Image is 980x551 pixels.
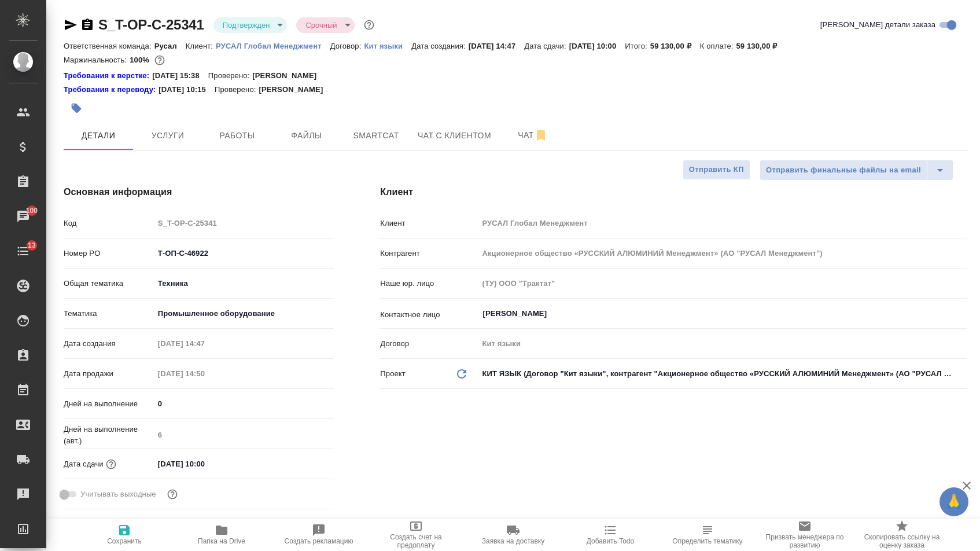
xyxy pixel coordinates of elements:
input: Пустое поле [478,215,967,232]
span: Добавить Todo [587,537,634,545]
p: [DATE] 15:38 [152,70,208,82]
p: 100% [130,56,152,64]
div: Нажми, чтобы открыть папку с инструкцией [64,84,159,95]
input: ✎ Введи что-нибудь [154,245,334,262]
span: Скопировать ссылку на оценку заказа [860,533,944,549]
p: [PERSON_NAME] [252,70,325,82]
p: 59 130,00 ₽ [736,42,786,50]
span: Определить тематику [672,537,742,545]
p: Тематика [64,308,154,319]
span: Папка на Drive [198,537,245,545]
p: Контрагент [380,248,478,259]
span: Заявка на доставку [482,537,544,545]
a: Требования к верстке: [64,70,152,82]
button: Срочный [302,20,340,30]
p: Клиент: [186,42,216,50]
input: ✎ Введи что-нибудь [154,456,255,472]
button: 🙏 [940,487,968,516]
div: Подтвержден [296,17,354,33]
button: Сохранить [76,519,173,551]
button: 0.00 RUB; [152,53,167,68]
span: Призвать менеджера по развитию [763,533,846,549]
p: Дней на выполнение [64,398,154,410]
input: Пустое поле [154,215,334,232]
p: [DATE] 14:47 [469,42,525,50]
a: S_T-OP-C-25341 [98,17,204,32]
p: Проект [380,368,406,380]
input: Пустое поле [478,335,967,352]
button: Подтвержден [219,20,274,30]
p: Общая тематика [64,278,154,289]
div: split button [760,160,953,181]
p: Кит языки [364,42,411,50]
p: К оплате: [700,42,736,50]
button: Выбери, если сб и вс нужно считать рабочими днями для выполнения заказа. [165,487,180,502]
p: Дата сдачи [64,458,104,470]
a: Требования к переводу: [64,84,159,95]
span: Отправить КП [689,163,744,177]
span: Услуги [140,128,196,143]
button: Скопировать ссылку [80,18,94,32]
p: Ответственная команда: [64,42,154,50]
span: Работы [209,128,265,143]
p: Договор: [330,42,364,50]
input: Пустое поле [154,365,255,382]
p: Номер PO [64,248,154,259]
span: 🙏 [944,490,964,514]
p: 59 130,00 ₽ [650,42,700,50]
span: Smartcat [348,128,404,143]
button: Скопировать ссылку для ЯМессенджера [64,18,78,32]
span: 100 [19,205,45,216]
div: Подтвержден [213,17,288,33]
p: [PERSON_NAME] [259,84,331,95]
button: Если добавить услуги и заполнить их объемом, то дата рассчитается автоматически [104,457,119,472]
button: Open [961,313,963,315]
span: Детали [71,128,126,143]
button: Призвать менеджера по развитию [756,519,853,551]
button: Заявка на доставку [465,519,562,551]
h4: Клиент [380,185,967,199]
p: Дата сдачи: [524,42,569,50]
button: Отправить финальные файлы на email [760,160,927,181]
input: Пустое поле [154,335,255,352]
span: Отправить финальные файлы на email [766,164,921,177]
p: [DATE] 10:00 [569,42,625,50]
span: Чат с клиентом [418,128,491,143]
p: Итого: [625,42,650,50]
p: Дней на выполнение (авт.) [64,424,154,447]
button: Доп статусы указывают на важность/срочность заказа [362,17,377,32]
a: РУСАЛ Глобал Менеджмент [216,41,330,50]
p: Дата создания: [411,42,468,50]
span: Файлы [279,128,334,143]
p: Русал [154,42,186,50]
a: 13 [3,237,43,266]
div: Техника [154,274,334,293]
span: Создать рекламацию [285,537,353,545]
span: Сохранить [107,537,142,545]
h4: Основная информация [64,185,334,199]
button: Добавить тэг [64,95,89,121]
button: Создать счет на предоплату [367,519,465,551]
button: Отправить КП [683,160,750,180]
svg: Отписаться [534,128,548,142]
div: Нажми, чтобы открыть папку с инструкцией [64,70,152,82]
a: 100 [3,202,43,231]
input: Пустое поле [478,245,967,262]
span: Создать счет на предоплату [374,533,458,549]
span: Учитывать выходные [80,488,156,500]
span: 13 [21,240,43,251]
input: Пустое поле [478,275,967,292]
p: РУСАЛ Глобал Менеджмент [216,42,330,50]
p: Дата продажи [64,368,154,380]
p: Проверено: [208,70,253,82]
p: Наше юр. лицо [380,278,478,289]
p: Маржинальность: [64,56,130,64]
input: ✎ Введи что-нибудь [154,395,334,412]
button: Определить тематику [659,519,756,551]
p: Клиент [380,218,478,229]
button: Папка на Drive [173,519,270,551]
p: [DATE] 10:15 [159,84,215,95]
p: Контактное лицо [380,309,478,321]
span: [PERSON_NAME] детали заказа [820,19,935,31]
button: Добавить Todo [562,519,659,551]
